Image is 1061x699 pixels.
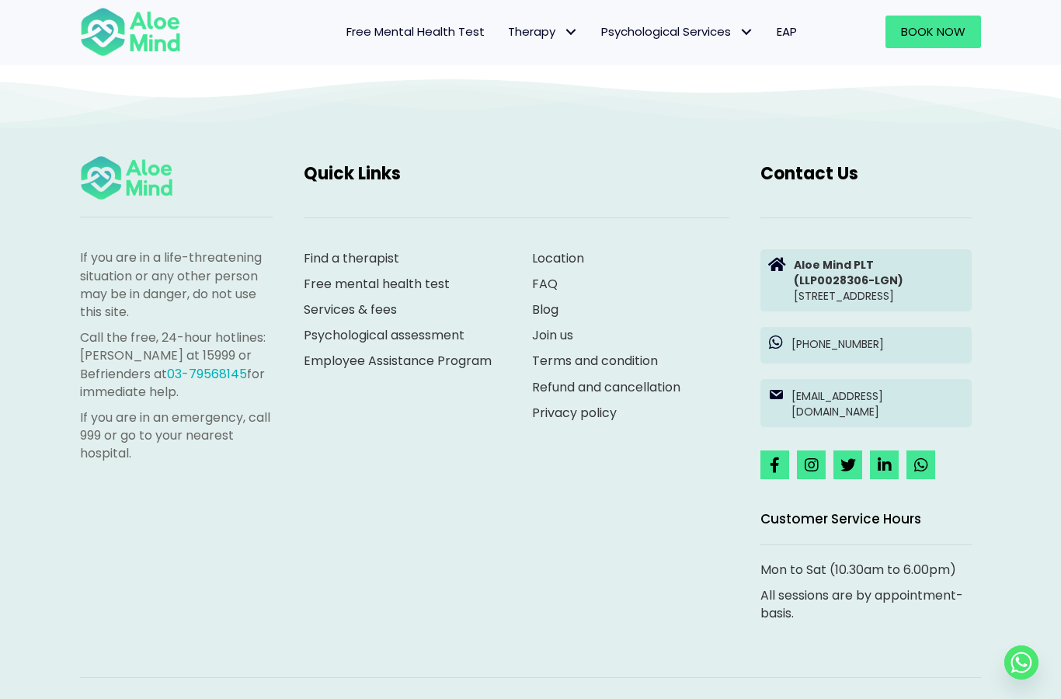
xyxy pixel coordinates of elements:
strong: (LLP0028306-LGN) [794,273,903,288]
p: [STREET_ADDRESS] [794,257,964,304]
a: Whatsapp [1004,645,1038,680]
a: [PHONE_NUMBER] [760,327,972,363]
img: Aloe mind Logo [80,6,181,57]
a: Refund and cancellation [532,378,680,396]
p: If you are in an emergency, call 999 or go to your nearest hospital. [80,409,273,463]
span: Free Mental Health Test [346,23,485,40]
a: Aloe Mind PLT(LLP0028306-LGN)[STREET_ADDRESS] [760,249,972,312]
a: FAQ [532,275,558,293]
span: Psychological Services [601,23,753,40]
a: Psychological ServicesPsychological Services: submenu [590,16,765,48]
p: [EMAIL_ADDRESS][DOMAIN_NAME] [791,388,964,420]
a: EAP [765,16,809,48]
span: Book Now [901,23,965,40]
a: Psychological assessment [304,326,464,344]
a: Location [532,249,584,267]
span: Therapy [508,23,578,40]
p: All sessions are by appointment-basis. [760,586,972,622]
a: Privacy policy [532,404,617,422]
span: Quick Links [304,162,401,186]
strong: Aloe Mind PLT [794,257,874,273]
a: Join us [532,326,573,344]
span: Customer Service Hours [760,509,921,528]
span: Psychological Services: submenu [735,21,757,43]
a: Find a therapist [304,249,399,267]
a: Book Now [885,16,981,48]
a: 03-79568145 [167,365,247,383]
a: [EMAIL_ADDRESS][DOMAIN_NAME] [760,379,972,428]
a: Free Mental Health Test [335,16,496,48]
p: Mon to Sat (10.30am to 6.00pm) [760,561,972,579]
p: Call the free, 24-hour hotlines: [PERSON_NAME] at 15999 or Befrienders at for immediate help. [80,329,273,401]
a: TherapyTherapy: submenu [496,16,590,48]
span: Therapy: submenu [559,21,582,43]
p: If you are in a life-threatening situation or any other person may be in danger, do not use this ... [80,249,273,321]
nav: Menu [201,16,809,48]
span: EAP [777,23,797,40]
a: Employee Assistance Program [304,352,492,370]
a: Free mental health test [304,275,450,293]
a: Blog [532,301,558,318]
a: Services & fees [304,301,397,318]
span: Contact Us [760,162,858,186]
p: [PHONE_NUMBER] [791,336,964,352]
img: Aloe mind Logo [80,155,173,202]
a: Terms and condition [532,352,658,370]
